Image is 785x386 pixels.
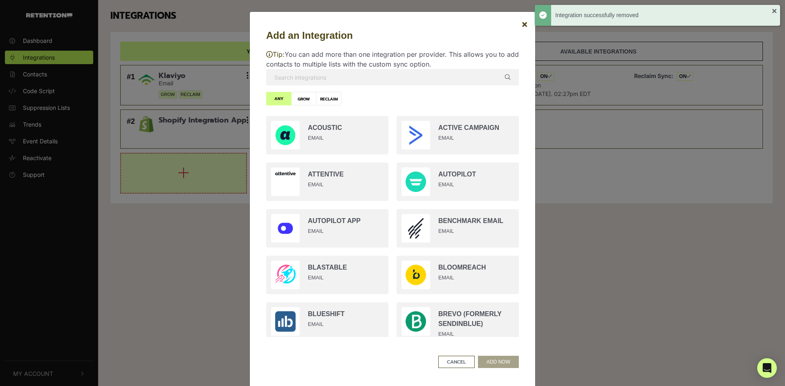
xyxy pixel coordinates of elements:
p: You can add more than one integration per provider. This allows you to add contacts to multiple l... [266,49,519,69]
div: Integration successfully removed [555,11,772,20]
label: ANY [266,92,292,105]
label: RECLAIM [316,92,341,105]
h5: Add an Integration [266,28,519,43]
span: Tip: [266,50,285,58]
button: Close [515,13,534,36]
label: GROW [291,92,316,105]
input: Search integrations [266,69,519,85]
span: × [521,18,528,30]
div: Open Intercom Messenger [757,358,777,378]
